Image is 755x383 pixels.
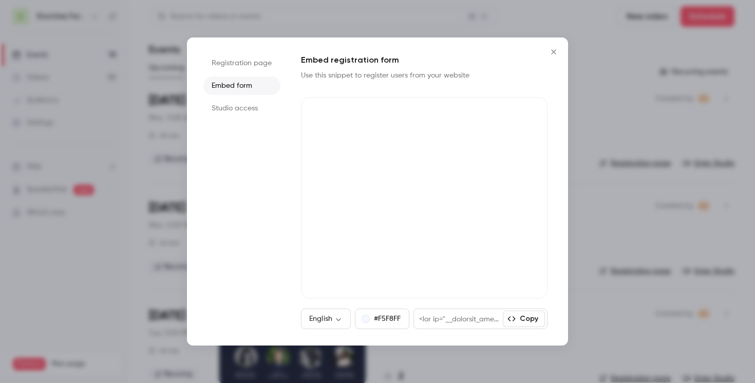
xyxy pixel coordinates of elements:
div: <lor ip="__dolorsit_ametconsecte_70562192-ad7e-278s-do1e-2t56i5u99la5" etdol="magna: 792%; aliqua... [414,309,503,329]
li: Embed form [203,76,280,95]
li: Registration page [203,54,280,72]
div: English [301,314,351,324]
button: #F5F8FF [355,309,409,329]
iframe: Contrast registration form [301,97,548,298]
h1: Embed registration form [301,54,548,66]
button: Copy [503,311,545,327]
li: Studio access [203,99,280,118]
button: Close [543,42,564,62]
p: Use this snippet to register users from your website [301,70,486,81]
